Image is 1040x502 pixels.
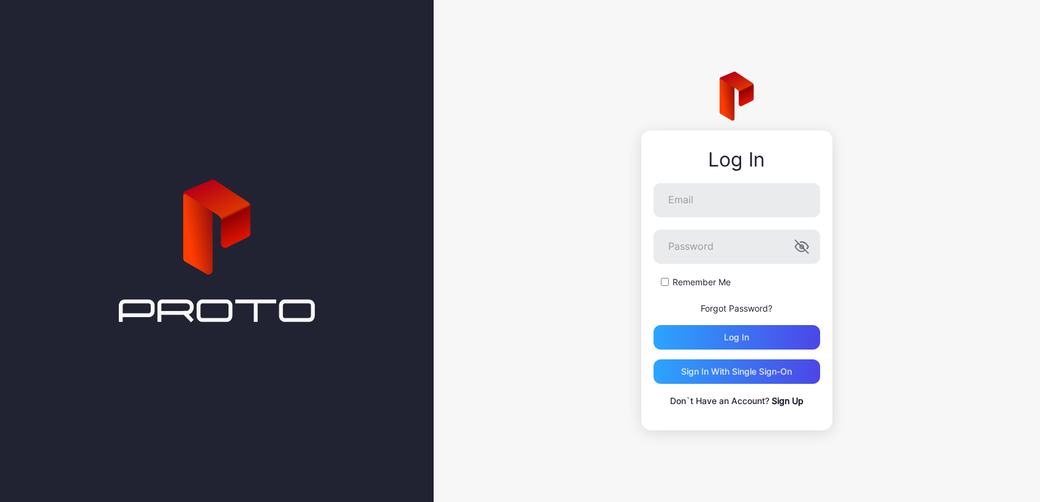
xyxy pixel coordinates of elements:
div: Log in [724,332,749,342]
input: Email [654,183,820,217]
a: Forgot Password? [701,303,772,313]
p: Don`t Have an Account? [654,394,820,408]
div: Log In [654,149,820,171]
label: Remember Me [673,276,731,288]
a: Sign Up [772,395,804,406]
div: Sign in With Single Sign-On [681,367,792,376]
button: Sign in With Single Sign-On [654,359,820,384]
input: Password [654,230,820,264]
button: Log in [654,325,820,350]
button: Password [794,239,809,254]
